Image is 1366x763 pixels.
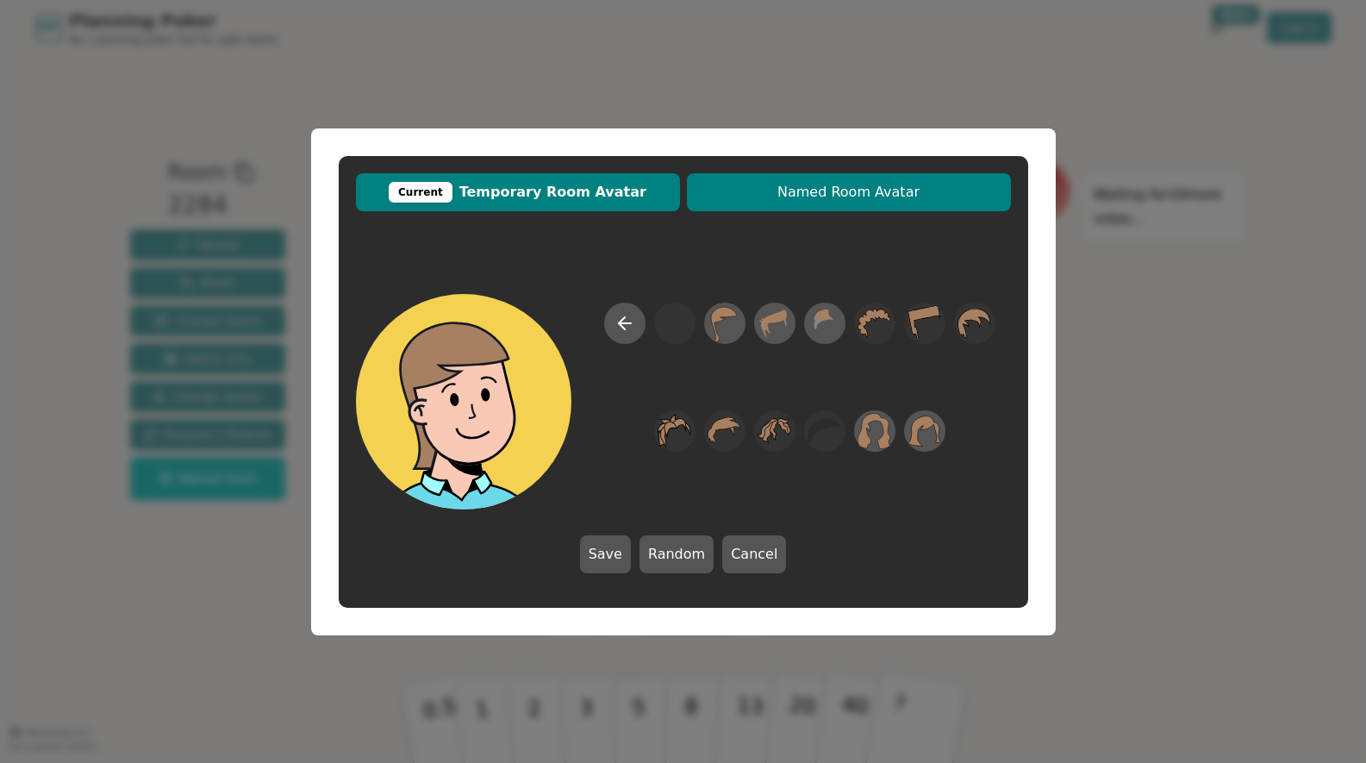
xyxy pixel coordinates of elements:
[695,182,1002,203] span: Named Room Avatar
[365,182,671,203] span: Temporary Room Avatar
[687,173,1011,211] button: Named Room Avatar
[722,535,786,573] button: Cancel
[580,535,631,573] button: Save
[356,173,680,211] button: CurrentTemporary Room Avatar
[639,535,714,573] button: Random
[389,182,452,203] div: Current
